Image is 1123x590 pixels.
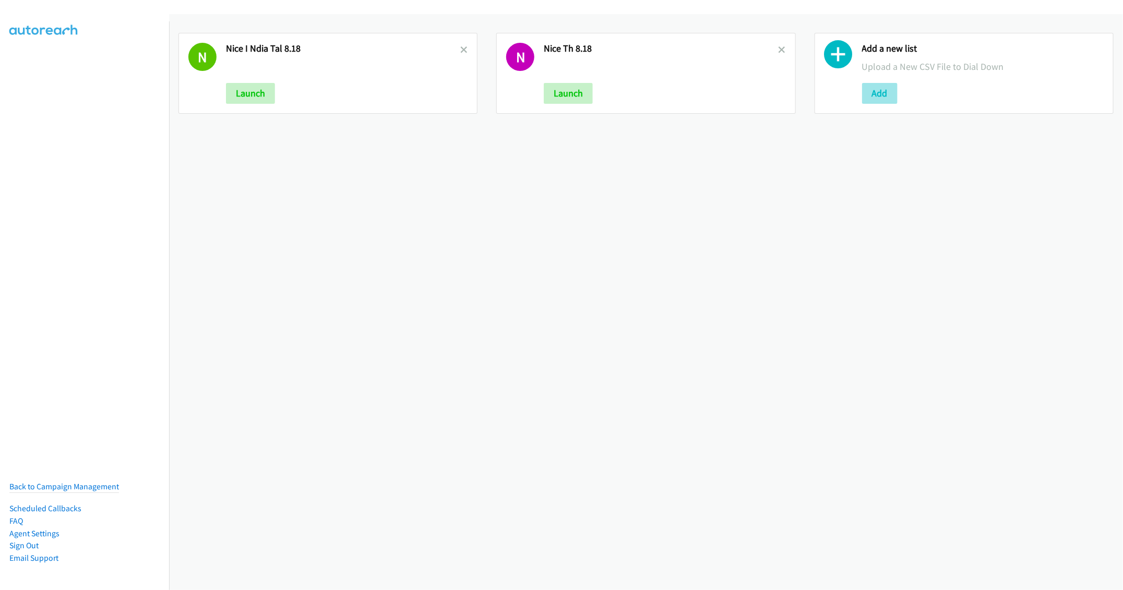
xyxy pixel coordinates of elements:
h2: Nice I Ndia Tal 8.18 [226,43,460,55]
a: Sign Out [9,540,39,550]
p: Upload a New CSV File to Dial Down [862,59,1104,74]
a: Back to Campaign Management [9,481,119,491]
a: Scheduled Callbacks [9,503,81,513]
a: Agent Settings [9,528,59,538]
a: FAQ [9,516,23,526]
h2: Add a new list [862,43,1104,55]
button: Launch [226,83,275,104]
a: Email Support [9,553,58,563]
h2: Nice Th 8.18 [544,43,778,55]
button: Add [862,83,898,104]
h1: N [506,43,534,71]
button: Launch [544,83,593,104]
h1: N [188,43,217,71]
